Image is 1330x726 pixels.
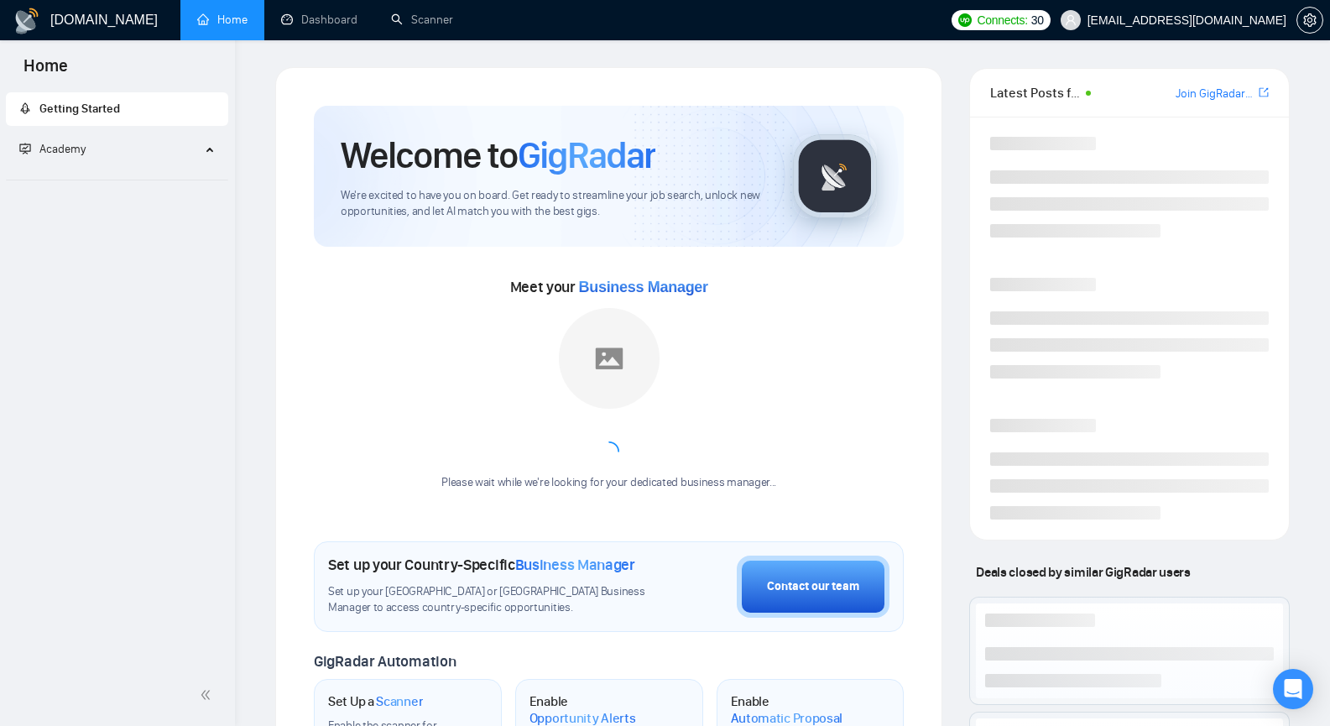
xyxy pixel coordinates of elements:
img: placeholder.png [559,308,660,409]
a: Join GigRadar Slack Community [1176,85,1255,103]
a: setting [1296,13,1323,27]
span: Latest Posts from the GigRadar Community [990,82,1081,103]
span: Getting Started [39,102,120,116]
span: GigRadar Automation [314,652,456,671]
span: Business Manager [515,556,635,574]
span: 30 [1031,11,1044,29]
li: Getting Started [6,92,228,126]
a: homeHome [197,13,248,27]
a: dashboardDashboard [281,13,357,27]
span: Academy [39,142,86,156]
span: Academy [19,142,86,156]
div: Please wait while we're looking for your dedicated business manager... [431,475,786,491]
img: gigradar-logo.png [793,134,877,218]
span: loading [599,441,619,462]
span: GigRadar [518,133,655,178]
img: upwork-logo.png [958,13,972,27]
div: Contact our team [767,577,859,596]
span: fund-projection-screen [19,143,31,154]
span: Meet your [510,278,708,296]
div: Open Intercom Messenger [1273,669,1313,709]
span: rocket [19,102,31,114]
h1: Set up your Country-Specific [328,556,635,574]
span: Connects: [977,11,1027,29]
span: Scanner [376,693,423,710]
li: Academy Homepage [6,173,228,184]
span: export [1259,86,1269,99]
span: double-left [200,687,216,703]
a: searchScanner [391,13,453,27]
h1: Set Up a [328,693,423,710]
span: Home [10,54,81,89]
span: user [1065,14,1077,26]
span: We're excited to have you on board. Get ready to streamline your job search, unlock new opportuni... [341,188,766,220]
h1: Enable [529,693,649,726]
span: Business Manager [579,279,708,295]
button: Contact our team [737,556,889,618]
h1: Welcome to [341,133,655,178]
span: setting [1297,13,1322,27]
button: setting [1296,7,1323,34]
span: Deals closed by similar GigRadar users [969,557,1197,587]
span: Set up your [GEOGRAPHIC_DATA] or [GEOGRAPHIC_DATA] Business Manager to access country-specific op... [328,584,653,616]
a: export [1259,85,1269,101]
img: logo [13,8,40,34]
